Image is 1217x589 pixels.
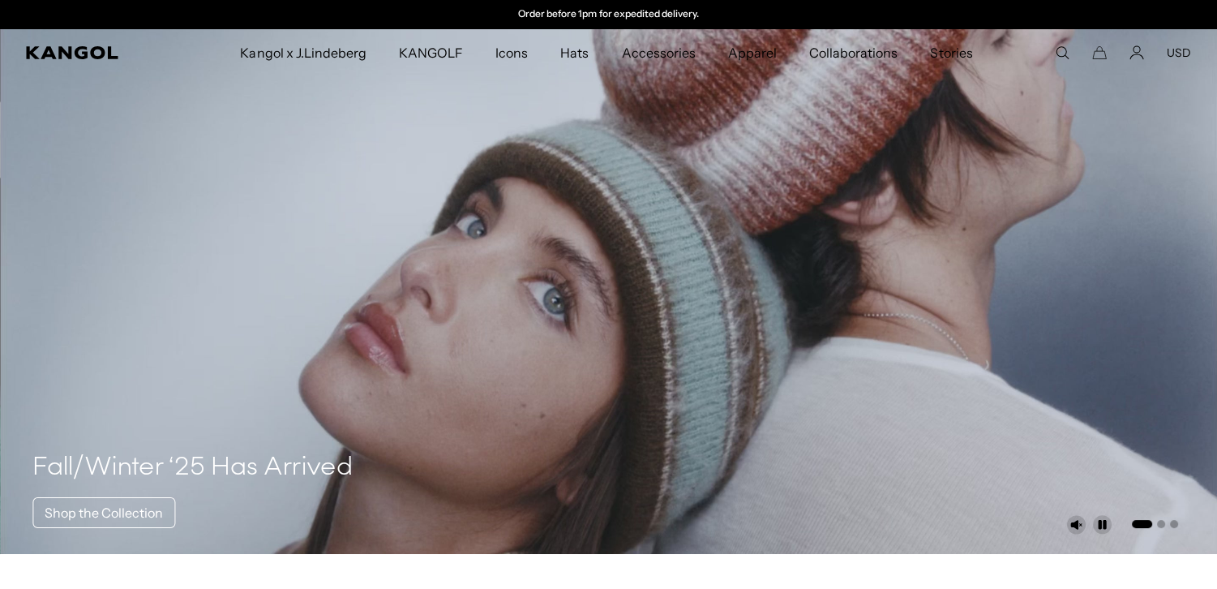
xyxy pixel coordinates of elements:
[1092,515,1112,535] button: Pause
[240,29,366,76] span: Kangol x J.Lindeberg
[1157,520,1165,528] button: Go to slide 2
[495,29,528,76] span: Icons
[1167,45,1191,60] button: USD
[712,29,793,76] a: Apparel
[621,29,695,76] span: Accessories
[1170,520,1178,528] button: Go to slide 3
[442,8,776,21] div: Announcement
[930,29,972,76] span: Stories
[544,29,605,76] a: Hats
[224,29,383,76] a: Kangol x J.Lindeberg
[1055,45,1069,60] summary: Search here
[1130,517,1178,530] ul: Select a slide to show
[442,8,776,21] slideshow-component: Announcement bar
[793,29,914,76] a: Collaborations
[605,29,711,76] a: Accessories
[560,29,589,76] span: Hats
[728,29,777,76] span: Apparel
[383,29,479,76] a: KANGOLF
[1132,520,1152,528] button: Go to slide 1
[914,29,988,76] a: Stories
[1066,515,1086,535] button: Unmute
[399,29,463,76] span: KANGOLF
[32,497,175,528] a: Shop the Collection
[479,29,544,76] a: Icons
[518,8,699,21] p: Order before 1pm for expedited delivery.
[809,29,898,76] span: Collaborations
[1092,45,1107,60] button: Cart
[32,452,353,484] h4: Fall/Winter ‘25 Has Arrived
[26,46,158,59] a: Kangol
[1129,45,1144,60] a: Account
[442,8,776,21] div: 2 of 2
